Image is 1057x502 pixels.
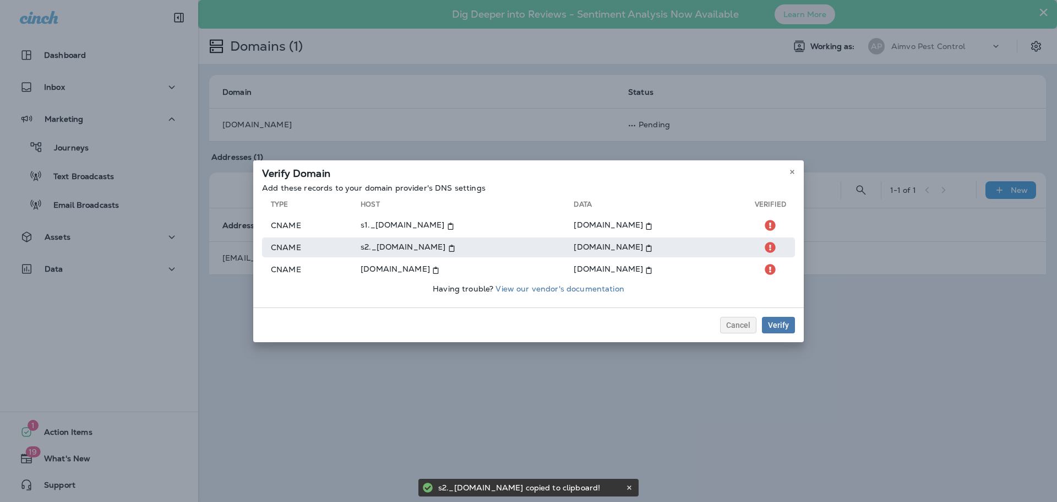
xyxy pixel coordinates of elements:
td: [DOMAIN_NAME] [574,237,754,257]
p: Having trouble? [262,284,795,293]
td: cname [262,215,361,235]
div: s2._[DOMAIN_NAME] copied to clipboard! [438,479,623,496]
td: [DOMAIN_NAME] [574,260,754,279]
td: cname [262,237,361,257]
div: Verify [768,321,789,329]
th: Type [262,200,361,213]
a: View our vendor's documentation [495,284,624,294]
td: s1._[DOMAIN_NAME] [361,215,574,235]
td: s2._[DOMAIN_NAME] [361,237,574,257]
button: Cancel [720,317,756,333]
div: Verify Domain [253,160,804,183]
span: Cancel [726,321,750,329]
td: [DOMAIN_NAME] [361,260,574,279]
td: [DOMAIN_NAME] [574,215,754,235]
th: Data [574,200,754,213]
p: Add these records to your domain provider's DNS settings [262,183,795,192]
button: Verify [762,317,795,333]
td: cname [262,260,361,279]
th: Verified [755,200,795,213]
th: Host [361,200,574,213]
